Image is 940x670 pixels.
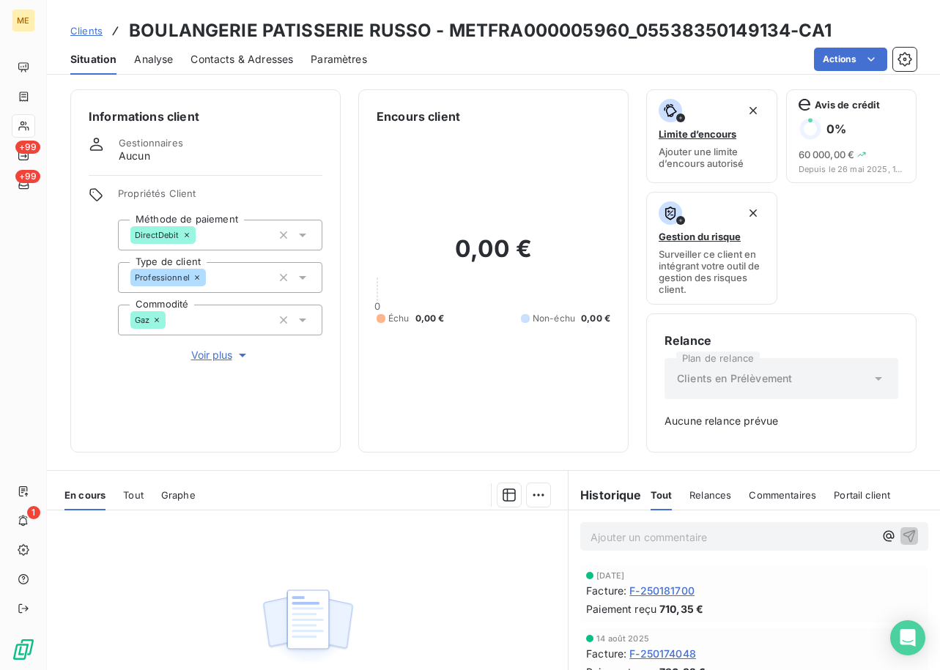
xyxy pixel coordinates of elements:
img: Logo LeanPay [12,638,35,661]
span: +99 [15,141,40,154]
span: Échu [388,312,410,325]
h6: Relance [665,332,898,349]
span: Facture : [586,646,626,661]
span: Graphe [161,489,196,501]
span: Ajouter une limite d’encours autorisé [659,146,765,169]
span: 0,00 € [415,312,445,325]
button: Limite d’encoursAjouter une limite d’encours autorisé [646,89,777,183]
h2: 0,00 € [377,234,610,278]
span: Gestionnaires [119,137,183,149]
span: 710,35 € [659,601,703,617]
span: Tout [123,489,144,501]
span: Portail client [834,489,890,501]
input: Ajouter une valeur [196,228,207,242]
span: 60 000,00 € [799,149,855,160]
div: ME [12,9,35,32]
h3: BOULANGERIE PATISSERIE RUSSO - METFRA000005960_05538350149134-CA1 [129,18,832,44]
span: Tout [651,489,673,501]
span: F-250181700 [629,583,695,598]
span: Paramètres [311,52,367,67]
span: Propriétés Client [118,187,322,208]
span: Analyse [134,52,173,67]
h6: 0 % [826,122,846,136]
span: Depuis le 26 mai 2025, 16:25 [799,165,905,174]
button: Actions [814,48,887,71]
h6: Encours client [377,108,460,125]
span: Gaz [135,316,149,324]
span: Limite d’encours [659,128,736,140]
a: Clients [70,23,103,38]
input: Ajouter une valeur [166,313,177,327]
span: En cours [64,489,106,501]
span: Non-échu [533,312,575,325]
div: Open Intercom Messenger [890,620,925,655]
button: Voir plus [118,347,322,363]
h6: Informations client [89,108,322,125]
span: Paiement reçu [586,601,656,617]
span: Facture : [586,583,626,598]
span: 1 [27,506,40,519]
span: Commentaires [749,489,816,501]
h6: Historique [569,486,642,504]
span: Clients en Prélèvement [677,371,792,386]
span: Clients [70,25,103,37]
span: 0,00 € [581,312,610,325]
button: Gestion du risqueSurveiller ce client en intégrant votre outil de gestion des risques client. [646,192,777,305]
span: Gestion du risque [659,231,741,242]
span: +99 [15,170,40,183]
span: Aucune relance prévue [665,414,898,428]
span: 0 [374,300,380,312]
span: Relances [689,489,731,501]
span: [DATE] [596,571,624,580]
span: Situation [70,52,116,67]
span: Aucun [119,149,150,163]
span: F-250174048 [629,646,696,661]
span: Surveiller ce client en intégrant votre outil de gestion des risques client. [659,248,765,295]
span: Voir plus [191,348,250,362]
span: DirectDebit [135,231,180,239]
span: 14 août 2025 [596,634,649,643]
span: Avis de crédit [815,99,881,111]
span: Contacts & Adresses [190,52,293,67]
input: Ajouter une valeur [206,271,218,284]
span: Professionnel [135,273,190,282]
